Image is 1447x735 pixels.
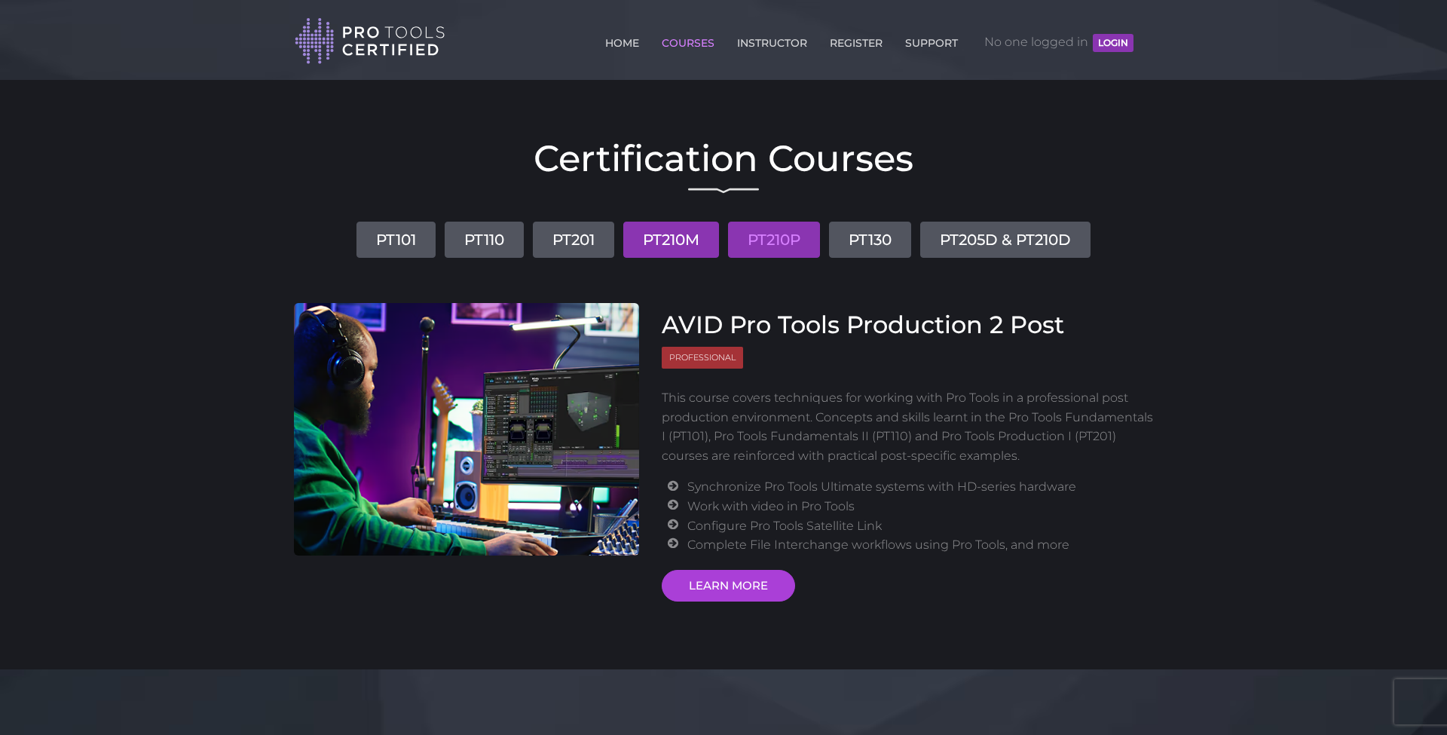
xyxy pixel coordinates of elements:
[901,28,962,52] a: SUPPORT
[984,20,1133,65] span: No one logged in
[662,388,1154,465] p: This course covers techniques for working with Pro Tools in a professional post production enviro...
[687,477,1153,497] li: Synchronize Pro Tools Ultimate systems with HD-series hardware
[687,535,1153,555] li: Complete File Interchange workflows using Pro Tools, and more
[295,17,445,66] img: Pro Tools Certified Logo
[445,222,524,258] a: PT110
[623,222,719,258] a: PT210M
[687,497,1153,516] li: Work with video in Pro Tools
[826,28,886,52] a: REGISTER
[829,222,911,258] a: PT130
[601,28,643,52] a: HOME
[533,222,614,258] a: PT201
[1093,34,1133,52] button: LOGIN
[688,188,759,194] img: decorative line
[687,516,1153,536] li: Configure Pro Tools Satellite Link
[728,222,820,258] a: PT210P
[658,28,718,52] a: COURSES
[294,140,1153,176] h2: Certification Courses
[662,347,743,369] span: Professional
[662,570,795,602] a: LEARN MORE
[920,222,1091,258] a: PT205D & PT210D
[662,311,1154,339] h3: AVID Pro Tools Production 2 Post
[356,222,436,258] a: PT101
[733,28,811,52] a: INSTRUCTOR
[294,303,639,556] img: AVID Pro Tools Production 2 Post Course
